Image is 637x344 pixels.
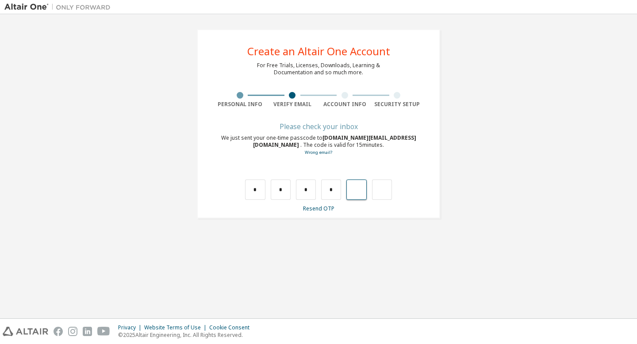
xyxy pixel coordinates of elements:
img: altair_logo.svg [3,327,48,336]
div: Verify Email [266,101,319,108]
div: Create an Altair One Account [247,46,390,57]
div: Privacy [118,324,144,331]
div: Cookie Consent [209,324,255,331]
img: linkedin.svg [83,327,92,336]
div: For Free Trials, Licenses, Downloads, Learning & Documentation and so much more. [257,62,380,76]
div: Please check your inbox [214,124,423,129]
a: Resend OTP [303,205,334,212]
p: © 2025 Altair Engineering, Inc. All Rights Reserved. [118,331,255,339]
div: Personal Info [214,101,266,108]
img: youtube.svg [97,327,110,336]
div: We just sent your one-time passcode to . The code is valid for 15 minutes. [214,134,423,156]
img: instagram.svg [68,327,77,336]
a: Go back to the registration form [305,149,332,155]
img: Altair One [4,3,115,11]
div: Website Terms of Use [144,324,209,331]
div: Security Setup [371,101,424,108]
div: Account Info [318,101,371,108]
span: [DOMAIN_NAME][EMAIL_ADDRESS][DOMAIN_NAME] [253,134,416,149]
img: facebook.svg [54,327,63,336]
